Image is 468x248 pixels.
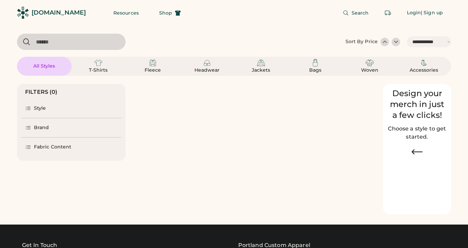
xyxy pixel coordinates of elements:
[381,6,395,20] button: Retrieve an order
[94,59,102,67] img: T-Shirts Icon
[29,63,59,70] div: All Styles
[246,67,276,74] div: Jackets
[159,11,172,15] span: Shop
[151,6,189,20] button: Shop
[311,59,319,67] img: Bags Icon
[352,11,369,15] span: Search
[25,88,58,96] div: FILTERS (0)
[34,105,46,112] div: Style
[335,6,377,20] button: Search
[421,10,443,16] div: | Sign up
[83,67,114,74] div: T-Shirts
[407,10,421,16] div: Login
[32,8,86,17] div: [DOMAIN_NAME]
[203,59,211,67] img: Headwear Icon
[34,124,49,131] div: Brand
[300,67,331,74] div: Bags
[366,59,374,67] img: Woven Icon
[409,67,439,74] div: Accessories
[420,59,428,67] img: Accessories Icon
[192,67,222,74] div: Headwear
[387,125,447,141] h2: Choose a style to get started.
[105,6,147,20] button: Resources
[354,67,385,74] div: Woven
[387,163,447,211] img: Image of Lisa Congdon Eye Print on T-Shirt and Hat
[345,38,378,45] div: Sort By Price
[34,144,71,150] div: Fabric Content
[137,67,168,74] div: Fleece
[17,7,29,19] img: Rendered Logo - Screens
[257,59,265,67] img: Jackets Icon
[149,59,157,67] img: Fleece Icon
[387,88,447,121] div: Design your merch in just a few clicks!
